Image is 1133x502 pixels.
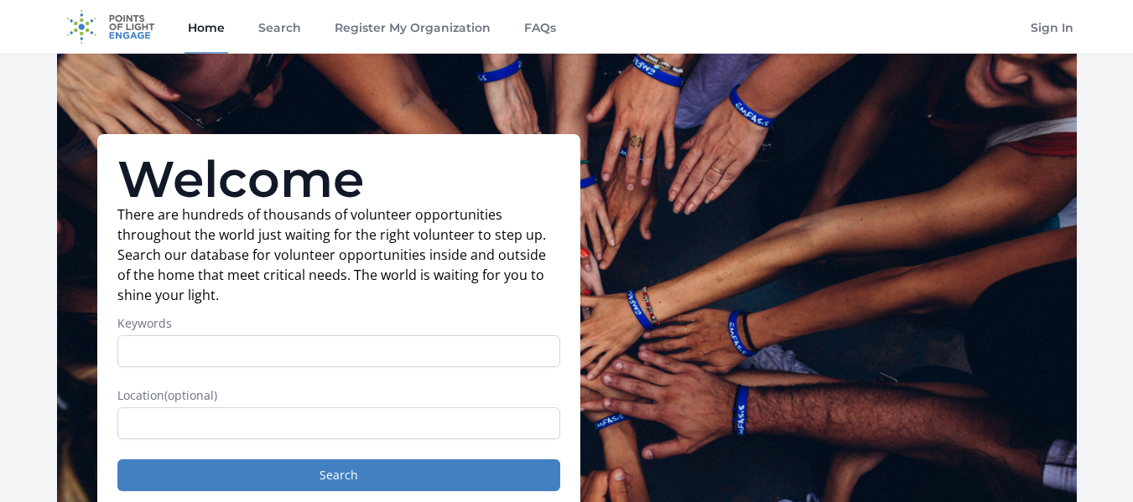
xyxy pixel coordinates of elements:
[117,459,560,491] button: Search
[117,315,560,332] label: Keywords
[117,204,560,305] p: There are hundreds of thousands of volunteer opportunities throughout the world just waiting for ...
[164,387,217,403] span: (optional)
[117,154,560,204] h1: Welcome
[117,387,560,404] label: Location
